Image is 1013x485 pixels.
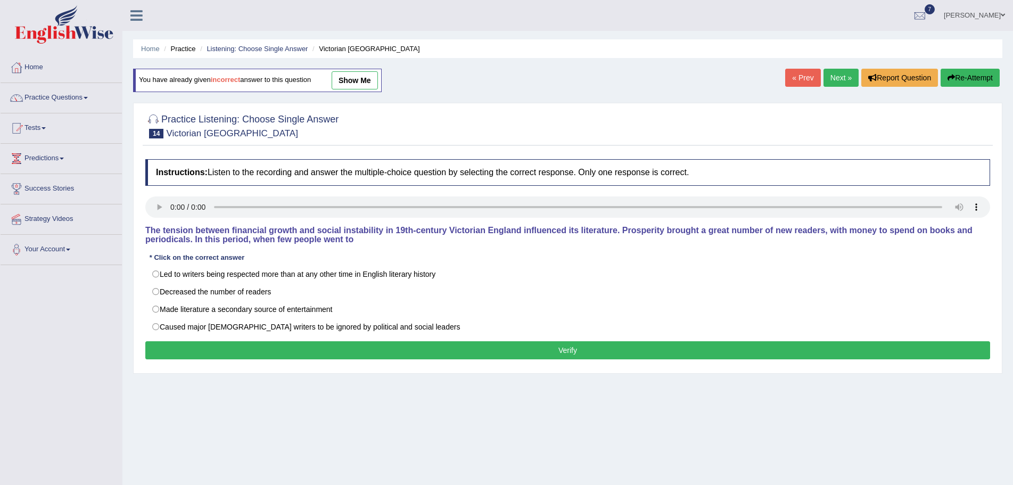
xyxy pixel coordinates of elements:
[166,128,298,138] small: Victorian [GEOGRAPHIC_DATA]
[1,174,122,201] a: Success Stories
[161,44,195,54] li: Practice
[1,235,122,261] a: Your Account
[332,71,378,89] a: show me
[145,265,990,283] label: Led to writers being respected more than at any other time in English literary history
[145,226,990,244] h4: The tension between financial growth and social instability in 19th-century Victorian England inf...
[310,44,420,54] li: Victorian [GEOGRAPHIC_DATA]
[145,112,339,138] h2: Practice Listening: Choose Single Answer
[145,341,990,359] button: Verify
[145,159,990,186] h4: Listen to the recording and answer the multiple-choice question by selecting the correct response...
[823,69,859,87] a: Next »
[145,252,249,262] div: * Click on the correct answer
[785,69,820,87] a: « Prev
[133,69,382,92] div: You have already given answer to this question
[156,168,208,177] b: Instructions:
[207,45,308,53] a: Listening: Choose Single Answer
[145,300,990,318] label: Made literature a secondary source of entertainment
[925,4,935,14] span: 7
[211,76,241,84] b: incorrect
[141,45,160,53] a: Home
[1,53,122,79] a: Home
[1,83,122,110] a: Practice Questions
[149,129,163,138] span: 14
[941,69,1000,87] button: Re-Attempt
[145,283,990,301] label: Decreased the number of readers
[861,69,938,87] button: Report Question
[1,113,122,140] a: Tests
[145,318,990,336] label: Caused major [DEMOGRAPHIC_DATA] writers to be ignored by political and social leaders
[1,144,122,170] a: Predictions
[1,204,122,231] a: Strategy Videos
